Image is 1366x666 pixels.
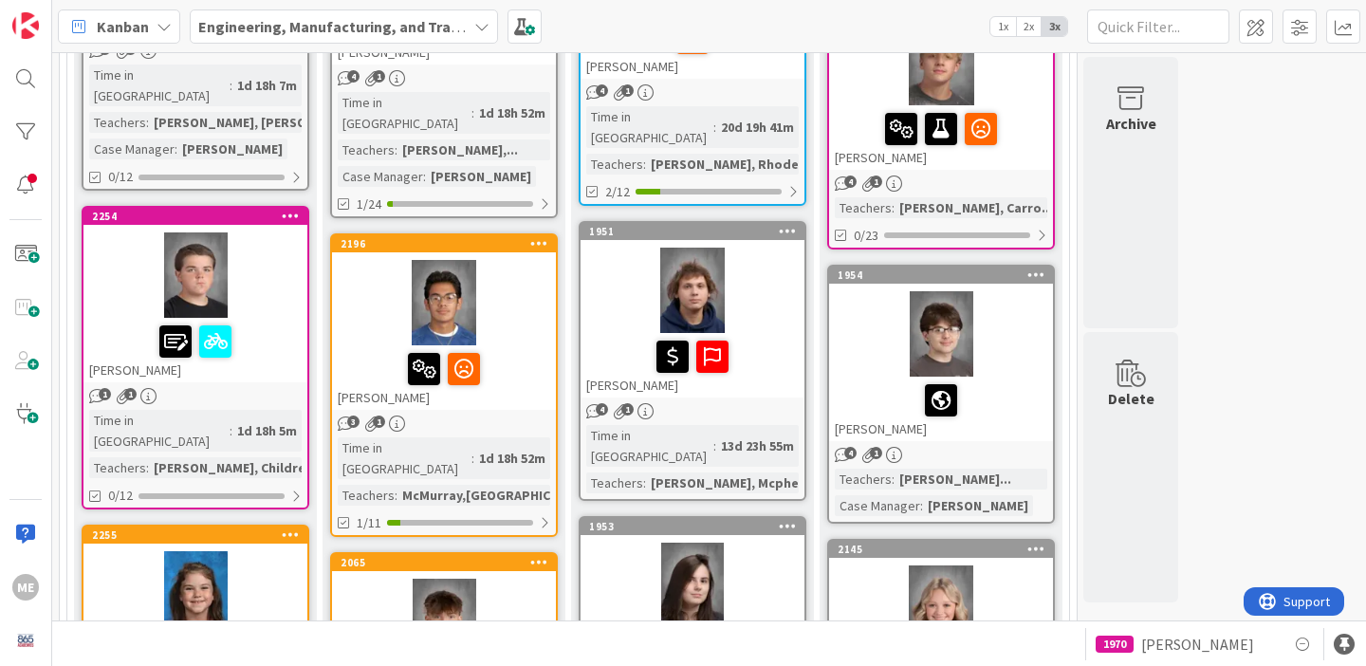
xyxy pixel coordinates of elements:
div: [PERSON_NAME] [426,166,536,187]
span: 4 [596,84,608,97]
div: 1951[PERSON_NAME] [581,223,804,398]
span: 0/12 [108,486,133,506]
div: [PERSON_NAME] [923,495,1033,516]
div: [PERSON_NAME], Childress, ... [149,457,341,478]
span: : [230,75,232,96]
span: 1 [621,403,634,416]
span: : [395,139,397,160]
span: 4 [844,447,857,459]
div: 20d 19h 41m [716,117,799,138]
div: Time in [GEOGRAPHIC_DATA] [89,65,230,106]
span: : [423,166,426,187]
span: : [230,420,232,441]
div: 1d 18h 5m [232,420,302,441]
div: 1951 [589,225,804,238]
div: [PERSON_NAME] [829,377,1053,441]
span: : [920,495,923,516]
div: Time in [GEOGRAPHIC_DATA] [338,92,471,134]
div: Archive [1106,112,1156,135]
span: 3x [1042,17,1067,36]
span: 4 [596,403,608,416]
span: 0/23 [854,226,878,246]
div: Delete [1108,387,1154,410]
span: : [713,117,716,138]
span: : [643,154,646,175]
div: Case Manager [835,495,920,516]
div: 1d 18h 7m [232,75,302,96]
div: [PERSON_NAME], Carro... [895,197,1058,218]
span: : [175,139,177,159]
div: 2145 [829,541,1053,558]
span: 1/24 [357,194,381,214]
span: : [713,435,716,456]
span: : [146,112,149,133]
div: Time in [GEOGRAPHIC_DATA] [89,410,230,452]
div: 1953 [581,518,804,535]
div: Teachers [835,197,892,218]
div: Teachers [338,485,395,506]
span: 2x [1016,17,1042,36]
div: 1d 18h 52m [474,102,550,123]
span: : [471,448,474,469]
div: Teachers [835,469,892,490]
span: 4 [844,176,857,188]
span: 4 [347,70,360,83]
span: 1 [621,84,634,97]
div: 2254 [83,208,307,225]
div: [PERSON_NAME], [PERSON_NAME], Fi... [149,112,396,133]
span: : [146,457,149,478]
span: 0/12 [108,167,133,187]
div: 1970 [1096,636,1134,653]
div: 1953 [589,520,804,533]
div: [PERSON_NAME] [83,318,307,382]
div: [PERSON_NAME],... [397,139,523,160]
span: : [892,197,895,218]
div: Teachers [586,154,643,175]
span: : [892,469,895,490]
div: Teachers [338,139,395,160]
div: 2196[PERSON_NAME] [332,235,556,410]
div: 2255 [83,527,307,544]
div: Case Manager [89,139,175,159]
span: 1 [124,388,137,400]
div: [PERSON_NAME] [177,139,287,159]
div: [PERSON_NAME] [829,105,1053,170]
span: 1 [373,416,385,428]
div: [PERSON_NAME] [332,345,556,410]
div: 2254 [92,210,307,223]
div: 2255 [92,528,307,542]
span: [PERSON_NAME] [1141,633,1254,656]
div: 2254[PERSON_NAME] [83,208,307,382]
div: Teachers [586,472,643,493]
span: 1/11 [357,513,381,533]
div: [PERSON_NAME], Rhodes, Qual... [646,154,857,175]
span: 1 [373,70,385,83]
div: 2196 [341,237,556,250]
div: 1954[PERSON_NAME] [829,267,1053,441]
span: Support [40,3,86,26]
div: 1954 [838,268,1053,282]
div: 2065 [341,556,556,569]
img: avatar [12,627,39,654]
span: Kanban [97,15,149,38]
span: : [643,472,646,493]
div: 2196 [332,235,556,252]
div: Time in [GEOGRAPHIC_DATA] [338,437,471,479]
input: Quick Filter... [1087,9,1229,44]
div: ME [12,574,39,601]
div: Teachers [89,457,146,478]
span: 1 [870,176,882,188]
div: 2065 [332,554,556,571]
span: 1 [99,388,111,400]
div: [PERSON_NAME]... [895,469,1016,490]
div: 1d 18h 52m [474,448,550,469]
div: [PERSON_NAME], Mcphet, Fi... [646,472,840,493]
div: Teachers [89,112,146,133]
span: 1x [990,17,1016,36]
div: [PERSON_NAME] [581,333,804,398]
b: Engineering, Manufacturing, and Transportation [198,17,534,36]
span: : [471,102,474,123]
span: 1 [870,447,882,459]
img: Visit kanbanzone.com [12,12,39,39]
span: 3 [347,416,360,428]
